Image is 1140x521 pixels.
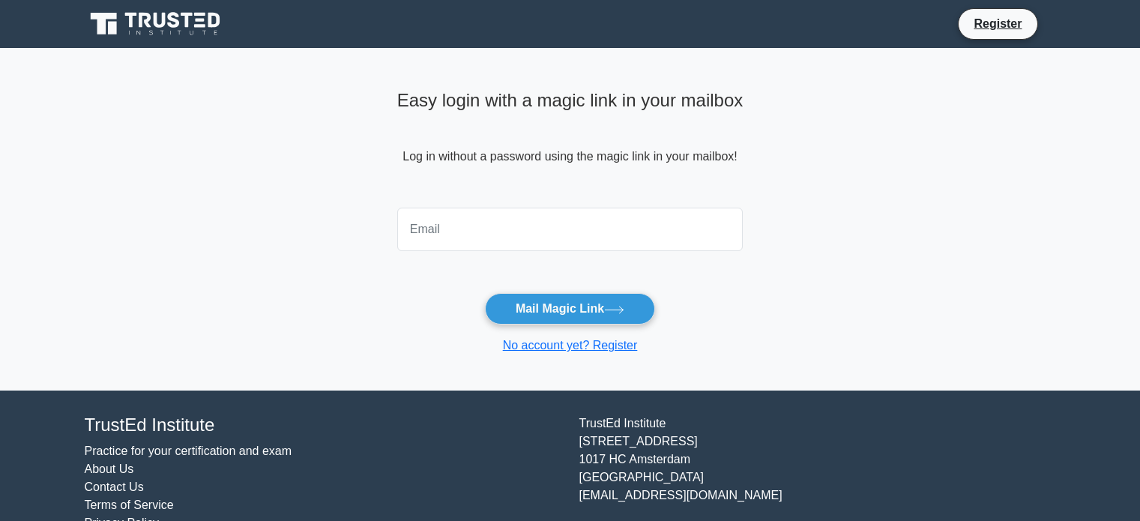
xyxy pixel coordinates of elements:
a: About Us [85,463,134,475]
input: Email [397,208,744,251]
button: Mail Magic Link [485,293,655,325]
a: Terms of Service [85,499,174,511]
a: Contact Us [85,481,144,493]
div: Log in without a password using the magic link in your mailbox! [397,84,744,202]
a: No account yet? Register [503,339,638,352]
h4: TrustEd Institute [85,415,561,436]
a: Register [965,14,1031,33]
a: Practice for your certification and exam [85,445,292,457]
h4: Easy login with a magic link in your mailbox [397,90,744,112]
